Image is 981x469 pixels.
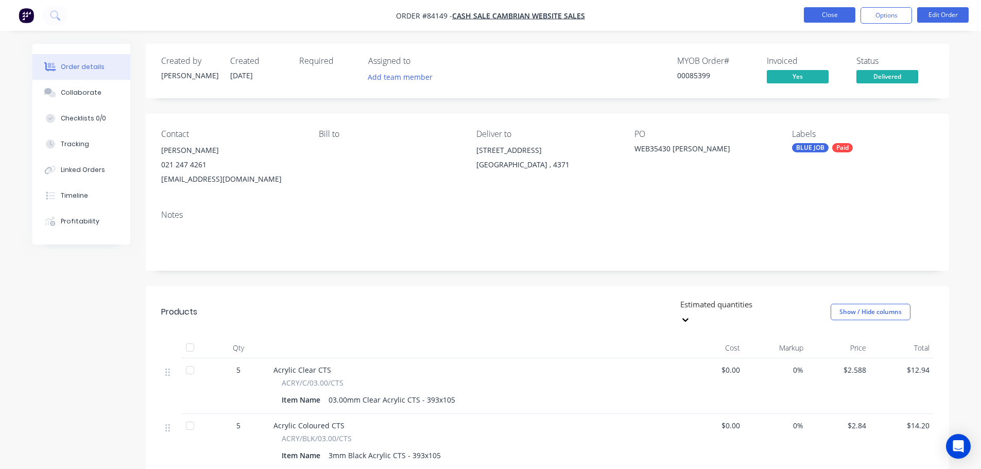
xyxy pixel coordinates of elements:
[860,7,912,24] button: Options
[32,131,130,157] button: Tracking
[368,70,438,84] button: Add team member
[946,434,971,459] div: Open Intercom Messenger
[452,11,585,21] a: cash sale CAMBRIAN WEBSITE SALES
[32,54,130,80] button: Order details
[282,392,324,407] div: Item Name
[236,364,240,375] span: 5
[161,70,218,81] div: [PERSON_NAME]
[476,143,617,158] div: [STREET_ADDRESS]
[677,56,754,66] div: MYOB Order #
[32,80,130,106] button: Collaborate
[273,421,345,430] span: Acrylic Coloured CTS
[161,172,302,186] div: [EMAIL_ADDRESS][DOMAIN_NAME]
[32,157,130,183] button: Linked Orders
[476,129,617,139] div: Deliver to
[812,364,867,375] span: $2.588
[476,143,617,176] div: [STREET_ADDRESS][GEOGRAPHIC_DATA] , 4371
[32,183,130,209] button: Timeline
[767,56,844,66] div: Invoiced
[856,56,934,66] div: Status
[61,62,105,72] div: Order details
[681,338,745,358] div: Cost
[874,420,930,431] span: $14.20
[161,56,218,66] div: Created by
[324,448,445,463] div: 3mm Black Acrylic CTS - 393x105
[161,210,934,220] div: Notes
[767,70,829,83] span: Yes
[273,365,331,375] span: Acrylic Clear CTS
[230,56,287,66] div: Created
[804,7,855,23] button: Close
[282,433,352,444] span: ACRY/BLK/03.00/CTS
[807,338,871,358] div: Price
[61,88,101,97] div: Collaborate
[61,140,89,149] div: Tracking
[396,11,452,21] span: Order #84149 -
[812,420,867,431] span: $2.84
[161,129,302,139] div: Contact
[230,71,253,80] span: [DATE]
[476,158,617,172] div: [GEOGRAPHIC_DATA] , 4371
[61,165,105,175] div: Linked Orders
[831,304,910,320] button: Show / Hide columns
[368,56,471,66] div: Assigned to
[917,7,969,23] button: Edit Order
[299,56,356,66] div: Required
[677,70,754,81] div: 00085399
[161,143,302,158] div: [PERSON_NAME]
[161,158,302,172] div: 021 247 4261
[832,143,853,152] div: Paid
[319,129,460,139] div: Bill to
[792,129,933,139] div: Labels
[282,448,324,463] div: Item Name
[634,129,776,139] div: PO
[32,209,130,234] button: Profitability
[61,114,106,123] div: Checklists 0/0
[634,143,763,158] div: WEB35430 [PERSON_NAME]
[874,364,930,375] span: $12.94
[748,420,803,431] span: 0%
[282,377,343,388] span: ACRY/C/03.00/CTS
[161,306,197,318] div: Products
[856,70,918,83] span: Delivered
[685,420,741,431] span: $0.00
[61,191,88,200] div: Timeline
[61,217,99,226] div: Profitability
[748,364,803,375] span: 0%
[236,420,240,431] span: 5
[870,338,934,358] div: Total
[362,70,438,84] button: Add team member
[208,338,269,358] div: Qty
[792,143,829,152] div: BLUE JOB
[32,106,130,131] button: Checklists 0/0
[856,70,918,85] button: Delivered
[161,143,302,186] div: [PERSON_NAME]021 247 4261[EMAIL_ADDRESS][DOMAIN_NAME]
[744,338,807,358] div: Markup
[685,364,741,375] span: $0.00
[19,8,34,23] img: Factory
[324,392,459,407] div: 03.00mm Clear Acrylic CTS - 393x105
